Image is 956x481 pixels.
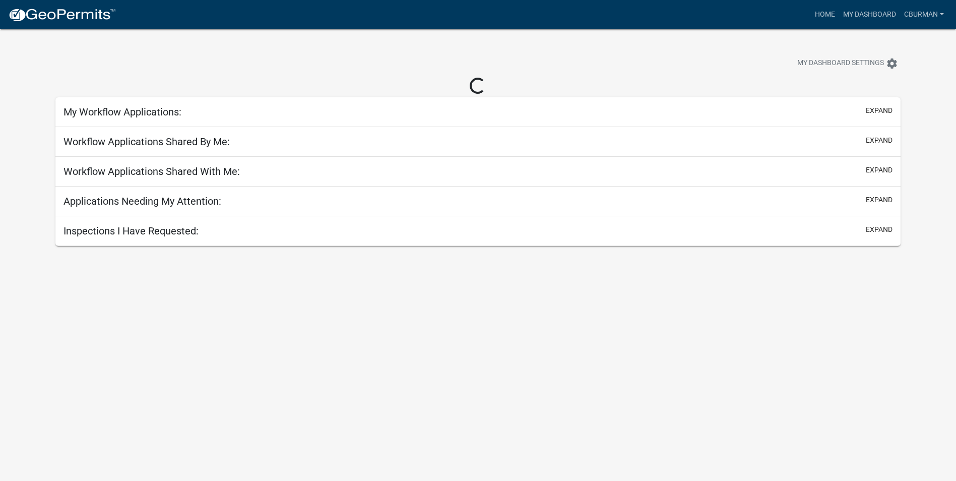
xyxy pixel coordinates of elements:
a: My Dashboard [839,5,900,24]
span: My Dashboard Settings [797,57,884,70]
button: expand [866,195,893,205]
h5: Workflow Applications Shared By Me: [63,136,230,148]
h5: Inspections I Have Requested: [63,225,199,237]
button: expand [866,165,893,175]
h5: My Workflow Applications: [63,106,181,118]
button: expand [866,224,893,235]
button: expand [866,135,893,146]
button: My Dashboard Settingssettings [789,53,906,73]
h5: Workflow Applications Shared With Me: [63,165,240,177]
i: settings [886,57,898,70]
a: Home [811,5,839,24]
h5: Applications Needing My Attention: [63,195,221,207]
a: cburman [900,5,948,24]
button: expand [866,105,893,116]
